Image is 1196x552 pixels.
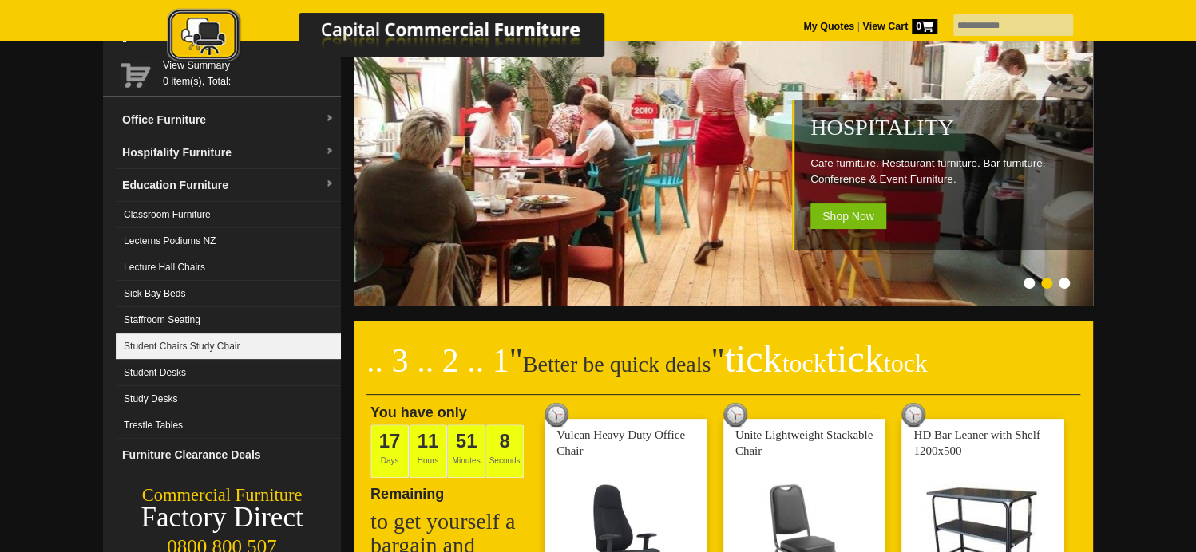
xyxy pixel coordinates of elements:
[116,333,341,360] a: Student Chairs Study Chair
[810,203,886,229] span: Shop Now
[123,8,682,71] a: Capital Commercial Furniture Logo
[912,19,937,34] span: 0
[711,342,927,379] span: "
[116,281,341,307] a: Sick Bay Beds
[116,136,341,169] a: Hospitality Furnituredropdown
[354,297,1096,308] a: Hospitality Cafe furniture. Restaurant furniture. Bar furniture. Conference & Event Furniture. Sh...
[1059,278,1070,289] li: Page dot 3
[418,430,439,451] span: 11
[370,404,467,420] span: You have only
[123,8,682,66] img: Capital Commercial Furniture Logo
[116,439,341,471] a: Furniture Clearance Deals
[366,342,509,379] span: .. 3 .. 2 .. 1
[366,347,1080,395] h2: Better be quick deals
[723,403,747,427] img: tick tock deal clock
[116,254,341,281] a: Lecture Hall Chairs
[545,403,568,427] img: tick tock deal clock
[116,360,341,386] a: Student Desks
[116,307,341,333] a: Staffroom Seating
[116,412,341,439] a: Trestle Tables
[883,349,927,377] span: tock
[103,484,341,507] div: Commercial Furniture
[1024,278,1035,289] li: Page dot 1
[509,342,523,379] span: "
[1041,278,1052,289] li: Page dot 2
[116,202,341,228] a: Classroom Furniture
[901,403,925,427] img: tick tock deal clock
[116,104,341,136] a: Office Furnituredropdown
[116,228,341,254] a: Lecterns Podiums NZ
[499,430,509,451] span: 8
[862,21,937,32] strong: View Cart
[354,28,1096,306] img: Hospitality
[724,337,927,380] span: tick tick
[803,21,854,32] a: My Quotes
[116,169,341,202] a: Education Furnituredropdown
[116,386,341,412] a: Study Desks
[860,21,937,32] a: View Cart0
[485,424,524,478] span: Seconds
[325,114,335,124] img: dropdown
[370,424,409,478] span: Days
[325,179,335,189] img: dropdown
[456,430,477,451] span: 51
[810,156,1085,187] p: Cafe furniture. Restaurant furniture. Bar furniture. Conference & Event Furniture.
[447,424,485,478] span: Minutes
[325,147,335,156] img: dropdown
[810,116,1085,140] h2: Hospitality
[103,507,341,529] div: Factory Direct
[782,349,826,377] span: tock
[370,479,444,502] span: Remaining
[409,424,447,478] span: Hours
[379,430,401,451] span: 17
